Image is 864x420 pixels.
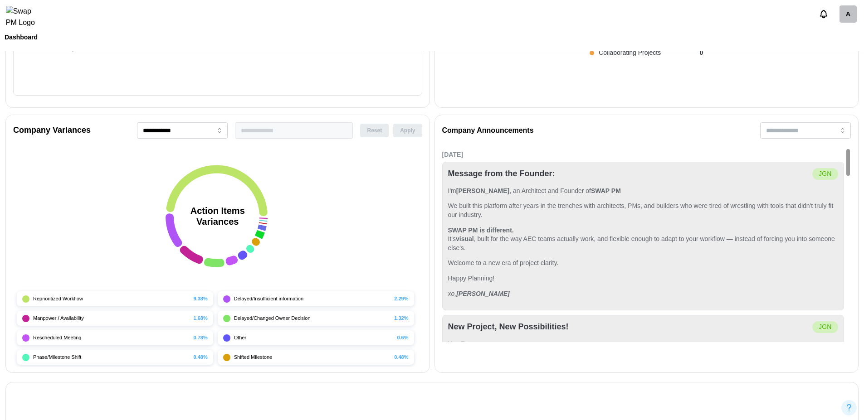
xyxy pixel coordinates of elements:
strong: [PERSON_NAME] [456,187,509,194]
strong: SWAP PM is different. [448,227,514,234]
button: Notifications [816,6,831,22]
div: Delayed/Insufficient information [234,295,391,303]
p: Happy Planning! [448,274,839,283]
div: [DATE] [442,150,844,160]
div: 1.68% [194,314,208,322]
div: 0.78% [194,334,208,342]
div: 0.48% [194,353,208,361]
p: xo, [448,290,839,299]
div: Manpower / Availability [33,314,190,322]
div: Other [234,334,394,342]
strong: [PERSON_NAME] [456,290,509,297]
div: A [840,5,857,23]
div: 1.32% [394,314,408,322]
div: Delayed/Changed Owner Decision [234,314,391,322]
div: 0.48% [394,353,408,361]
div: 2.29% [394,295,408,303]
a: Asad [840,5,857,23]
div: Reprioritized Workflow [33,295,190,303]
img: Swap PM Logo [6,6,43,29]
div: Shifted Milestone [234,353,391,361]
div: 9.38% [194,295,208,303]
div: Company Announcements [442,125,534,136]
div: Rescheduled Meeting [33,334,190,342]
div: Company Variances [13,124,91,137]
div: Dashboard [5,34,38,40]
strong: visual [456,235,474,242]
div: jgn [819,169,832,179]
div: New Project, New Possibilities! [448,321,569,333]
p: I'm , an Architect and Founder of [448,187,839,196]
div: Phase/Milestone Shift [33,353,190,361]
div: 0 [699,48,703,58]
strong: SWAP PM [591,187,621,194]
p: Hey Team, [448,340,839,349]
div: Collaborating Projects [599,48,661,58]
p: It's , built for the way AEC teams actually work, and flexible enough to adapt to your workflow —... [448,226,839,253]
p: We built this platform after years in the trenches with architects, PMs, and builders who were ti... [448,202,839,219]
div: jgn [819,322,832,332]
p: Welcome to a new era of project clarity. [448,259,839,268]
div: Message from the Founder: [448,168,555,180]
div: 0.6% [397,334,408,342]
